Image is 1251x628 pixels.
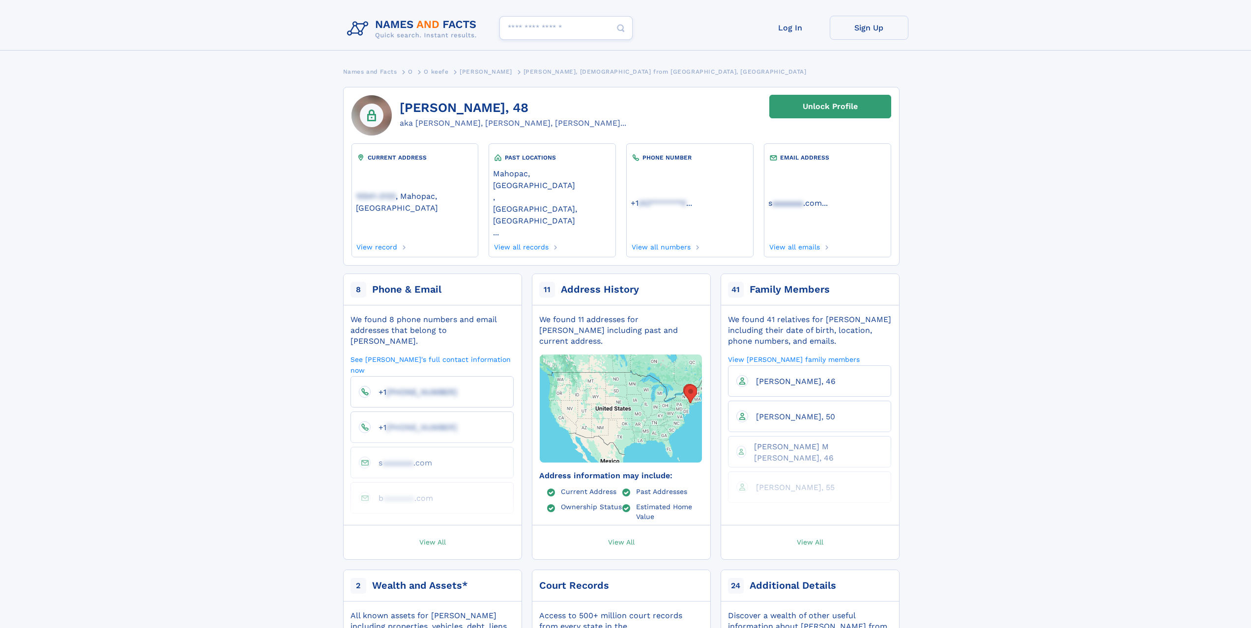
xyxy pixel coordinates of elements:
[493,168,611,190] a: Mahopac, [GEOGRAPHIC_DATA]
[371,387,457,396] a: +1[PHONE_NUMBER]
[372,579,468,593] div: Wealth and Assets*
[386,423,457,432] span: [PHONE_NUMBER]
[772,198,803,208] span: aaaaaaa
[754,442,834,462] span: [PERSON_NAME] M [PERSON_NAME], 46
[356,191,474,213] a: 10541-2133, Mahopac, [GEOGRAPHIC_DATA]
[748,411,835,421] a: [PERSON_NAME], 50
[356,240,398,251] a: View record
[499,16,633,40] input: search input
[382,458,413,467] span: aaaaaaa
[350,578,366,594] span: 2
[631,240,691,251] a: View all numbers
[756,412,835,421] span: [PERSON_NAME], 50
[608,537,635,546] span: View All
[424,65,448,78] a: O keefe
[768,197,822,208] a: saaaaaaa.com
[460,68,512,75] span: [PERSON_NAME]
[493,153,611,163] div: PAST LOCATIONS
[768,240,820,251] a: View all emails
[561,502,622,510] a: Ownership Status
[539,282,555,298] span: 11
[493,163,611,240] div: ,
[350,282,366,298] span: 8
[756,377,836,386] span: [PERSON_NAME], 46
[524,68,807,75] span: [PERSON_NAME], [DEMOGRAPHIC_DATA] from [GEOGRAPHIC_DATA], [GEOGRAPHIC_DATA]
[539,314,702,347] div: We found 11 addresses for [PERSON_NAME] including past and current address.
[728,578,744,594] span: 24
[636,502,702,520] a: Estimated Home Value
[386,387,457,397] span: [PHONE_NUMBER]
[728,355,860,364] a: View [PERSON_NAME] family members
[561,487,616,495] a: Current Address
[768,198,886,208] a: ...
[751,16,830,40] a: Log In
[371,493,433,502] a: baaaaaaa.com
[343,16,485,42] img: Logo Names and Facts
[493,240,549,251] a: View all records
[748,482,835,491] a: [PERSON_NAME], 55
[803,95,858,118] div: Unlock Profile
[750,579,836,593] div: Additional Details
[350,355,514,375] a: See [PERSON_NAME]'s full contact information now
[424,68,448,75] span: O keefe
[830,16,908,40] a: Sign Up
[372,283,441,297] div: Phone & Email
[728,282,744,298] span: 41
[493,203,611,225] a: [GEOGRAPHIC_DATA], [GEOGRAPHIC_DATA]
[356,191,396,201] span: 10541-2133
[728,314,891,347] div: We found 41 relatives for [PERSON_NAME] including their date of birth, location, phone numbers, a...
[408,68,413,75] span: O
[561,283,639,297] div: Address History
[609,16,633,40] button: Search Button
[473,286,768,531] img: Map with markers on addresses Sean C O'keefe
[716,525,904,559] a: View All
[769,95,891,118] a: Unlock Profile
[756,483,835,492] span: [PERSON_NAME], 55
[339,525,526,559] a: View All
[408,65,413,78] a: O
[768,153,886,163] div: EMAIL ADDRESS
[400,117,626,129] div: aka [PERSON_NAME], [PERSON_NAME], [PERSON_NAME]...
[527,525,715,559] a: View All
[636,487,687,495] a: Past Addresses
[400,101,626,115] h1: [PERSON_NAME], 48
[748,376,836,385] a: [PERSON_NAME], 46
[493,228,611,237] a: ...
[343,65,397,78] a: Names and Facts
[631,153,749,163] div: PHONE NUMBER
[383,493,414,503] span: aaaaaaa
[750,283,830,297] div: Family Members
[350,314,514,347] div: We found 8 phone numbers and email addresses that belong to [PERSON_NAME].
[539,579,609,593] div: Court Records
[371,458,432,467] a: saaaaaaa.com
[797,537,823,546] span: View All
[356,153,474,163] div: CURRENT ADDRESS
[460,65,512,78] a: [PERSON_NAME]
[419,537,446,546] span: View All
[746,441,883,462] a: [PERSON_NAME] M [PERSON_NAME], 46
[631,198,749,208] a: ...
[539,470,702,481] div: Address information may include:
[371,422,457,432] a: +1[PHONE_NUMBER]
